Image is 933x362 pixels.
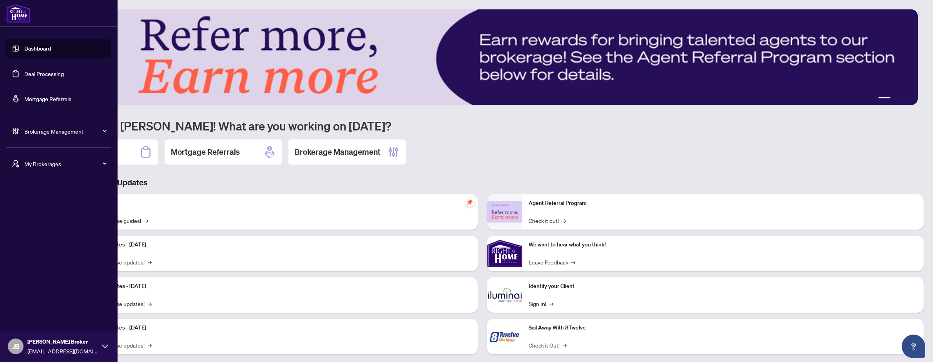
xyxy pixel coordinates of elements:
[82,282,471,291] p: Platform Updates - [DATE]
[906,97,909,100] button: 4
[12,341,20,352] span: JB
[6,4,31,23] img: logo
[529,216,566,225] a: Check it out!→
[563,341,567,349] span: →
[902,335,925,358] button: Open asap
[41,9,918,105] img: Slide 0
[41,177,924,188] h3: Brokerage & Industry Updates
[529,299,553,308] a: Sign In!→
[82,199,471,208] p: Self-Help
[549,299,553,308] span: →
[529,341,567,349] a: Check it Out!→
[913,97,916,100] button: 5
[171,147,240,157] h2: Mortgage Referrals
[24,159,106,168] span: My Brokerages
[144,216,148,225] span: →
[24,45,51,52] a: Dashboard
[900,97,903,100] button: 3
[24,70,64,77] a: Deal Processing
[894,97,897,100] button: 2
[529,241,918,249] p: We want to hear what you think!
[487,277,522,313] img: Identify your Client
[24,127,106,136] span: Brokerage Management
[487,319,522,354] img: Sail Away With 8Twelve
[878,97,891,100] button: 1
[82,324,471,332] p: Platform Updates - [DATE]
[487,201,522,223] img: Agent Referral Program
[571,258,575,266] span: →
[27,337,98,346] span: [PERSON_NAME] Broker
[148,299,152,308] span: →
[529,282,918,291] p: Identify your Client
[24,95,71,102] a: Mortgage Referrals
[148,258,152,266] span: →
[12,160,20,168] span: user-switch
[529,199,918,208] p: Agent Referral Program
[529,324,918,332] p: Sail Away With 8Twelve
[562,216,566,225] span: →
[41,118,924,133] h1: Welcome back [PERSON_NAME]! What are you working on [DATE]?
[487,236,522,271] img: We want to hear what you think!
[82,241,471,249] p: Platform Updates - [DATE]
[148,341,152,349] span: →
[27,347,98,355] span: [EMAIL_ADDRESS][DOMAIN_NAME]
[529,258,575,266] a: Leave Feedback→
[295,147,380,157] h2: Brokerage Management
[465,197,475,207] span: pushpin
